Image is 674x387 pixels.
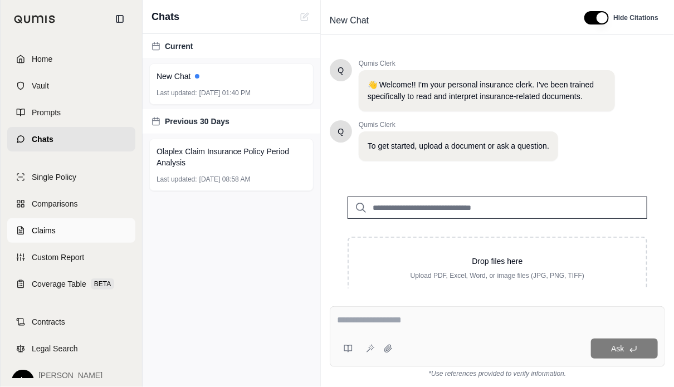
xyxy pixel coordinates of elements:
[7,218,135,243] a: Claims
[157,71,191,82] span: New Chat
[111,10,129,28] button: Collapse sidebar
[7,47,135,71] a: Home
[32,225,56,236] span: Claims
[359,120,558,129] span: Qumis Clerk
[152,9,179,25] span: Chats
[330,367,665,378] div: *Use references provided to verify information.
[91,278,114,290] span: BETA
[7,74,135,98] a: Vault
[32,134,53,145] span: Chats
[613,13,658,22] span: Hide Citations
[325,12,373,30] span: New Chat
[157,89,197,97] span: Last updated:
[157,146,306,168] span: Olaplex Claim Insurance Policy Period Analysis
[367,271,628,280] p: Upload PDF, Excel, Word, or image files (JPG, PNG, TIFF)
[7,192,135,216] a: Comparisons
[7,272,135,296] a: Coverage TableBETA
[32,107,61,118] span: Prompts
[32,172,76,183] span: Single Policy
[199,89,251,97] span: [DATE] 01:40 PM
[7,336,135,361] a: Legal Search
[338,65,344,76] span: Hello
[32,343,78,354] span: Legal Search
[165,41,193,52] span: Current
[359,59,615,68] span: Qumis Clerk
[7,127,135,151] a: Chats
[32,80,49,91] span: Vault
[199,175,251,184] span: [DATE] 08:58 AM
[298,10,311,23] button: New Chat
[7,310,135,334] a: Contracts
[368,79,606,102] p: 👋 Welcome!! I'm your personal insurance clerk. I've been trained specifically to read and interpr...
[157,175,197,184] span: Last updated:
[7,100,135,125] a: Prompts
[38,370,102,381] span: [PERSON_NAME]
[14,15,56,23] img: Qumis Logo
[7,245,135,270] a: Custom Report
[32,278,86,290] span: Coverage Table
[32,316,65,327] span: Contracts
[32,252,84,263] span: Custom Report
[32,198,77,209] span: Comparisons
[338,126,344,137] span: Hello
[325,12,571,30] div: Edit Title
[611,344,624,353] span: Ask
[367,256,628,267] p: Drop files here
[368,140,549,152] p: To get started, upload a document or ask a question.
[165,116,229,127] span: Previous 30 Days
[32,53,52,65] span: Home
[591,339,658,359] button: Ask
[7,165,135,189] a: Single Policy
